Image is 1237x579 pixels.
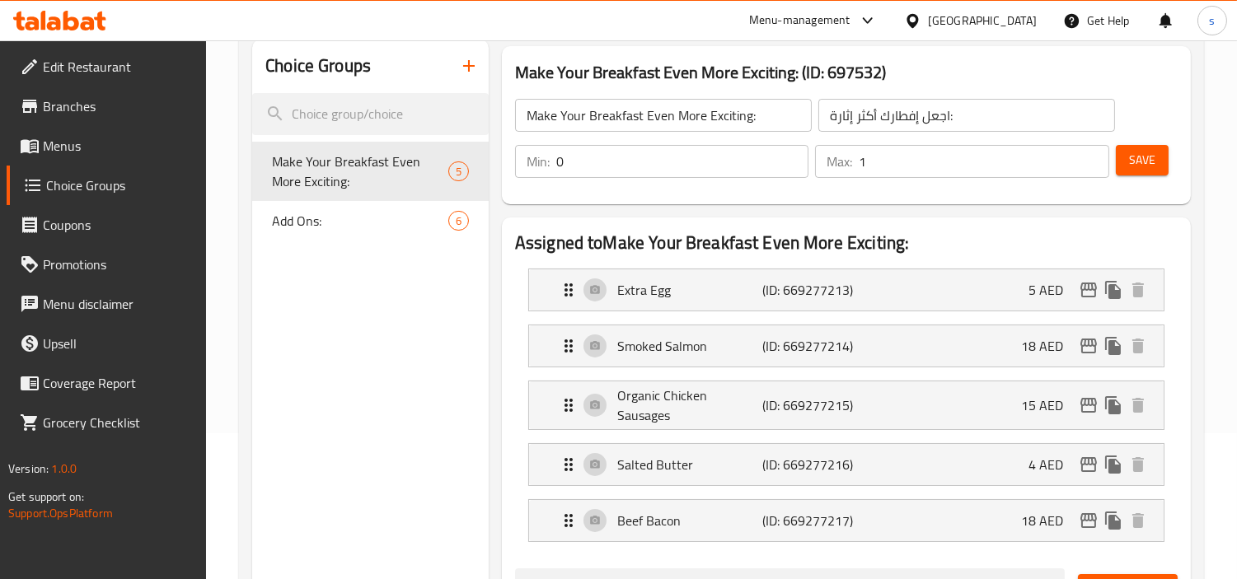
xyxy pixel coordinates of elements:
a: Edit Restaurant [7,47,207,86]
button: duplicate [1101,278,1126,302]
a: Choice Groups [7,166,207,205]
span: Save [1129,150,1155,170]
span: Make Your Breakfast Even More Exciting: [272,152,448,191]
a: Menus [7,126,207,166]
p: (ID: 669277213) [762,280,860,300]
li: Expand [515,374,1178,437]
p: 18 AED [1021,336,1076,356]
div: Menu-management [749,11,850,30]
button: duplicate [1101,452,1126,477]
a: Coupons [7,205,207,245]
span: Edit Restaurant [43,57,194,77]
button: duplicate [1101,508,1126,533]
div: [GEOGRAPHIC_DATA] [928,12,1037,30]
button: duplicate [1101,334,1126,358]
span: Menu disclaimer [43,294,194,314]
h2: Assigned to Make Your Breakfast Even More Exciting: [515,231,1178,255]
li: Expand [515,493,1178,549]
p: 4 AED [1028,455,1076,474]
div: Expand [529,269,1164,311]
div: Expand [529,325,1164,367]
p: (ID: 669277215) [762,395,860,415]
div: Expand [529,500,1164,541]
button: edit [1076,393,1101,418]
p: 15 AED [1021,395,1076,415]
li: Expand [515,262,1178,318]
span: Add Ons: [272,211,448,231]
button: Save [1116,145,1169,175]
div: Add Ons:6 [252,201,489,240]
span: Menus [43,136,194,156]
p: (ID: 669277216) [762,455,860,474]
a: Promotions [7,245,207,284]
a: Menu disclaimer [7,284,207,324]
button: duplicate [1101,393,1126,418]
div: Expand [529,444,1164,485]
p: Salted Butter [617,455,762,474]
a: Branches [7,86,207,126]
span: Upsell [43,334,194,353]
span: 5 [449,164,468,180]
span: 1.0.0 [51,458,77,479]
h2: Choice Groups [265,54,371,78]
p: Beef Bacon [617,511,762,530]
div: Make Your Breakfast Even More Exciting:5 [252,142,489,201]
span: Version: [8,458,49,479]
h3: Make Your Breakfast Even More Exciting: (ID: 697532) [515,59,1178,86]
span: Coverage Report [43,373,194,393]
span: Branches [43,96,194,116]
input: search [252,93,489,135]
span: Coupons [43,215,194,235]
p: (ID: 669277217) [762,511,860,530]
p: Extra Egg [617,280,762,300]
p: Smoked Salmon [617,336,762,356]
span: Get support on: [8,486,84,507]
span: Promotions [43,254,194,274]
button: delete [1126,508,1150,533]
a: Support.OpsPlatform [8,502,113,524]
p: 5 AED [1028,280,1076,300]
a: Coverage Report [7,363,207,403]
span: 6 [449,213,468,229]
a: Upsell [7,324,207,363]
button: edit [1076,452,1101,477]
p: Organic Chicken Sausages [617,385,762,425]
span: Choice Groups [46,175,194,195]
button: edit [1076,334,1101,358]
button: delete [1126,393,1150,418]
p: 18 AED [1021,511,1076,530]
div: Expand [529,381,1164,429]
button: delete [1126,334,1150,358]
a: Grocery Checklist [7,403,207,442]
button: edit [1076,508,1101,533]
span: Grocery Checklist [43,413,194,432]
li: Expand [515,437,1178,493]
button: delete [1126,278,1150,302]
span: s [1209,12,1215,30]
li: Expand [515,318,1178,374]
button: edit [1076,278,1101,302]
button: delete [1126,452,1150,477]
p: Min: [527,152,550,171]
p: Max: [827,152,852,171]
p: (ID: 669277214) [762,336,860,356]
div: Choices [448,161,469,181]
